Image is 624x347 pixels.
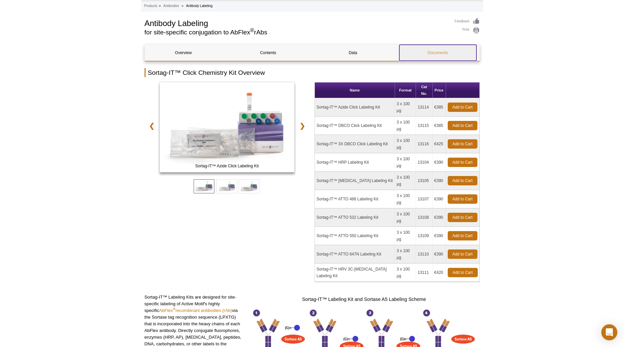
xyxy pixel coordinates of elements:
th: Price [433,82,446,98]
h3: Sortag-IT™ Labeling Kit and Sortase A5 Labeling Scheme [248,295,479,303]
a: Add to Cart [448,194,477,204]
a: Add to Cart [448,103,477,112]
a: ❯ [295,118,309,134]
td: 13110 [416,245,433,264]
td: Sortag-IT™ ATTO 532 Labeling Kit [315,208,395,227]
td: Sortag-IT™ DBCO Click Labeling Kit [315,117,395,135]
td: €420 [433,264,446,282]
td: €385 [433,98,446,117]
td: Sortag-IT™ ATTO 550 Labeling Kit [315,227,395,245]
td: €390 [433,153,446,172]
td: 3 x 100 µg [395,117,416,135]
td: 3 x 100 µg [395,245,416,264]
a: Add to Cart [448,139,477,149]
td: €390 [433,227,446,245]
a: Add to Cart [448,176,477,185]
a: Data [315,45,392,61]
th: Format [395,82,416,98]
td: €390 [433,190,446,208]
li: Antibody Labeling [186,4,213,8]
td: €385 [433,117,446,135]
a: Products [144,3,157,9]
td: 3 x 100 µg [395,208,416,227]
a: AbFlex®recombinant antibodies (rAb) [159,308,232,313]
td: 13115 [416,117,433,135]
td: 3 x 100 µg [395,227,416,245]
h2: Sortag-IT™ Click Chemistry Kit Overview [145,68,480,77]
td: Sortag-IT™ [MEDICAL_DATA] Labeling Kit [315,172,395,190]
td: 13105 [416,172,433,190]
th: Name [315,82,395,98]
td: €390 [433,172,446,190]
td: 3 x 100 µg [395,98,416,117]
td: Sortag-IT™ HRV 3C-[MEDICAL_DATA] Labeling Kit [315,264,395,282]
h2: for site-specific conjugation to AbFlex rAbs [145,29,448,35]
sup: ® [250,27,254,33]
td: 13104 [416,153,433,172]
th: Cat No. [416,82,433,98]
a: Add to Cart [448,249,477,259]
a: Antibodies [163,3,179,9]
td: 13116 [416,135,433,153]
a: Contents [230,45,307,61]
a: Add to Cart [448,158,477,167]
td: Sortag-IT™ Azide Click Labeling Kit [315,98,395,117]
td: 13107 [416,190,433,208]
div: Open Intercom Messenger [601,324,617,340]
a: Add to Cart [448,268,478,277]
td: 13114 [416,98,433,117]
a: Print [455,27,480,34]
li: » [182,4,184,8]
td: 13109 [416,227,433,245]
span: Sortag-IT™ Azide Click Labeling Kit [161,163,293,169]
a: Overview [145,45,222,61]
td: €390 [433,245,446,264]
a: ❮ [145,118,159,134]
td: €390 [433,208,446,227]
h1: Antibody Labeling [145,18,448,28]
sup: ® [173,307,176,311]
a: Feedback [455,18,480,25]
a: Sortag-IT™ Azide Click Labeling Kit [160,82,295,174]
a: Add to Cart [448,121,477,130]
li: » [159,4,161,8]
td: 13111 [416,264,433,282]
td: Sortag-IT™ ATTO 488 Labeling Kit [315,190,395,208]
td: 3 x 100 µg [395,264,416,282]
td: 3 x 100 µg [395,135,416,153]
img: Sortag-IT™ Azide Click Labeling Kit [160,82,295,172]
td: €425 [433,135,446,153]
td: Sortag-IT™ 3X DBCO Click Labeling Kit [315,135,395,153]
td: 13108 [416,208,433,227]
td: 3 x 100 µg [395,172,416,190]
td: 3 x 100 µg [395,190,416,208]
td: Sortag-IT™ ATTO 647N Labeling Kit [315,245,395,264]
a: Add to Cart [448,213,477,222]
a: Documents [399,45,476,61]
td: Sortag-IT™ HRP Labeling Kit [315,153,395,172]
td: 3 x 100 µg [395,153,416,172]
a: Add to Cart [448,231,477,240]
